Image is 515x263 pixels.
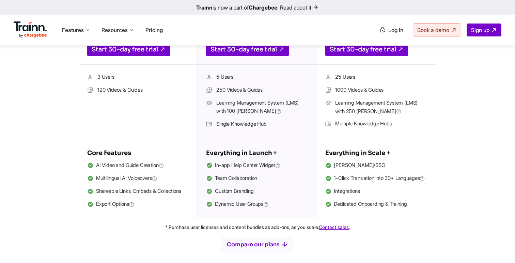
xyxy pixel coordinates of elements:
[87,187,189,196] li: Shareable Links, Embeds & Collections
[87,73,189,82] li: 3 Users
[145,27,163,33] a: Pricing
[481,230,515,263] iframe: Chat Widget
[388,27,403,33] span: Log in
[96,200,135,209] span: Export Options
[206,120,308,129] li: Single Knowledge Hub
[413,24,461,36] a: Book a demo
[471,27,489,33] span: Sign up
[87,43,170,56] a: Start 30-day free trial
[335,99,427,115] span: Learning Management System (LMS) with 250 [PERSON_NAME]
[62,26,84,34] span: Features
[249,4,277,11] b: Chargebee
[325,73,428,82] li: 25 Users
[102,26,128,34] span: Resources
[206,73,308,82] li: 5 Users
[216,99,308,116] span: Learning Management System (LMS) with 100 [PERSON_NAME]
[325,161,428,170] li: [PERSON_NAME]/SSO
[221,236,294,253] button: Compare our plans
[215,200,269,209] span: Dynamic User Groups
[96,174,157,183] span: Multilingual AI Voiceovers
[206,86,308,95] li: 250 Videos & Guides
[14,21,47,38] img: Trainn Logo
[325,120,428,128] li: Multiple Knowledge Hubs
[215,161,281,170] span: In-app Help Center Widget
[325,43,408,56] a: Start 30-day free trial
[325,148,428,158] h5: Everything in Scale +
[325,86,428,95] li: 1000 Videos & Guides
[467,24,501,36] a: Sign up
[319,224,349,230] a: Contact sales
[325,200,428,209] li: Dedicated Onboarding & Training
[96,161,164,170] span: AI Video and Guide Creation
[206,174,308,183] li: Team Collaboration
[41,223,474,231] p: * Purchase user licenses and content bundles as add-ons, as you scale. .
[196,4,213,11] b: Trainn
[206,43,289,56] a: Start 30-day free trial
[325,187,428,196] li: Integrations
[417,27,449,33] span: Book a demo
[87,86,189,95] li: 120 Videos & Guides
[87,148,189,158] h5: Core Features
[206,148,308,158] h5: Everything in Launch +
[334,174,425,183] span: 1-Click Translation into 30+ Languages
[206,187,308,196] li: Custom Branding
[375,24,407,36] a: Log in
